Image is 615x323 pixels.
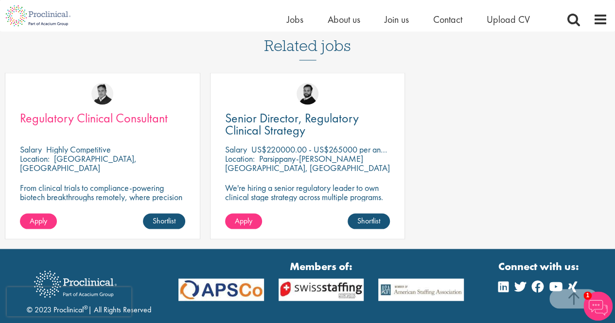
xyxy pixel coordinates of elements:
[225,153,255,164] span: Location:
[46,143,111,154] p: Highly Competitive
[225,112,390,136] a: Senior Director, Regulatory Clinical Strategy
[178,258,464,273] strong: Members of:
[264,13,351,60] h3: Related jobs
[433,13,462,26] a: Contact
[225,109,359,138] span: Senior Director, Regulatory Clinical Strategy
[498,258,581,273] strong: Connect with us:
[348,213,390,229] a: Shortlist
[27,263,151,315] div: © 2023 Proclinical | All Rights Reserved
[30,215,47,225] span: Apply
[20,213,57,229] a: Apply
[225,183,390,201] p: We're hiring a senior regulatory leader to own clinical stage strategy across multiple programs.
[328,13,360,26] a: About us
[297,83,318,104] img: Nick Walker
[7,287,131,316] iframe: reCAPTCHA
[583,291,613,321] img: Chatbot
[235,215,252,225] span: Apply
[143,213,185,229] a: Shortlist
[20,183,185,210] p: From clinical trials to compliance-powering biotech breakthroughs remotely, where precision meets...
[225,143,247,154] span: Salary
[487,13,530,26] a: Upload CV
[287,13,303,26] a: Jobs
[225,213,262,229] a: Apply
[27,264,124,304] img: Proclinical Recruitment
[20,153,137,173] p: [GEOGRAPHIC_DATA], [GEOGRAPHIC_DATA]
[225,153,390,173] p: Parsippany-[PERSON_NAME][GEOGRAPHIC_DATA], [GEOGRAPHIC_DATA]
[20,109,168,126] span: Regulatory Clinical Consultant
[20,112,185,124] a: Regulatory Clinical Consultant
[251,143,491,154] p: US$220000.00 - US$265000 per annum + Highly Competitive Salary
[271,278,371,301] img: APSCo
[20,153,50,164] span: Location:
[371,278,471,301] img: APSCo
[91,83,113,104] img: Peter Duvall
[171,278,271,301] img: APSCo
[583,291,592,300] span: 1
[385,13,409,26] a: Join us
[20,143,42,154] span: Salary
